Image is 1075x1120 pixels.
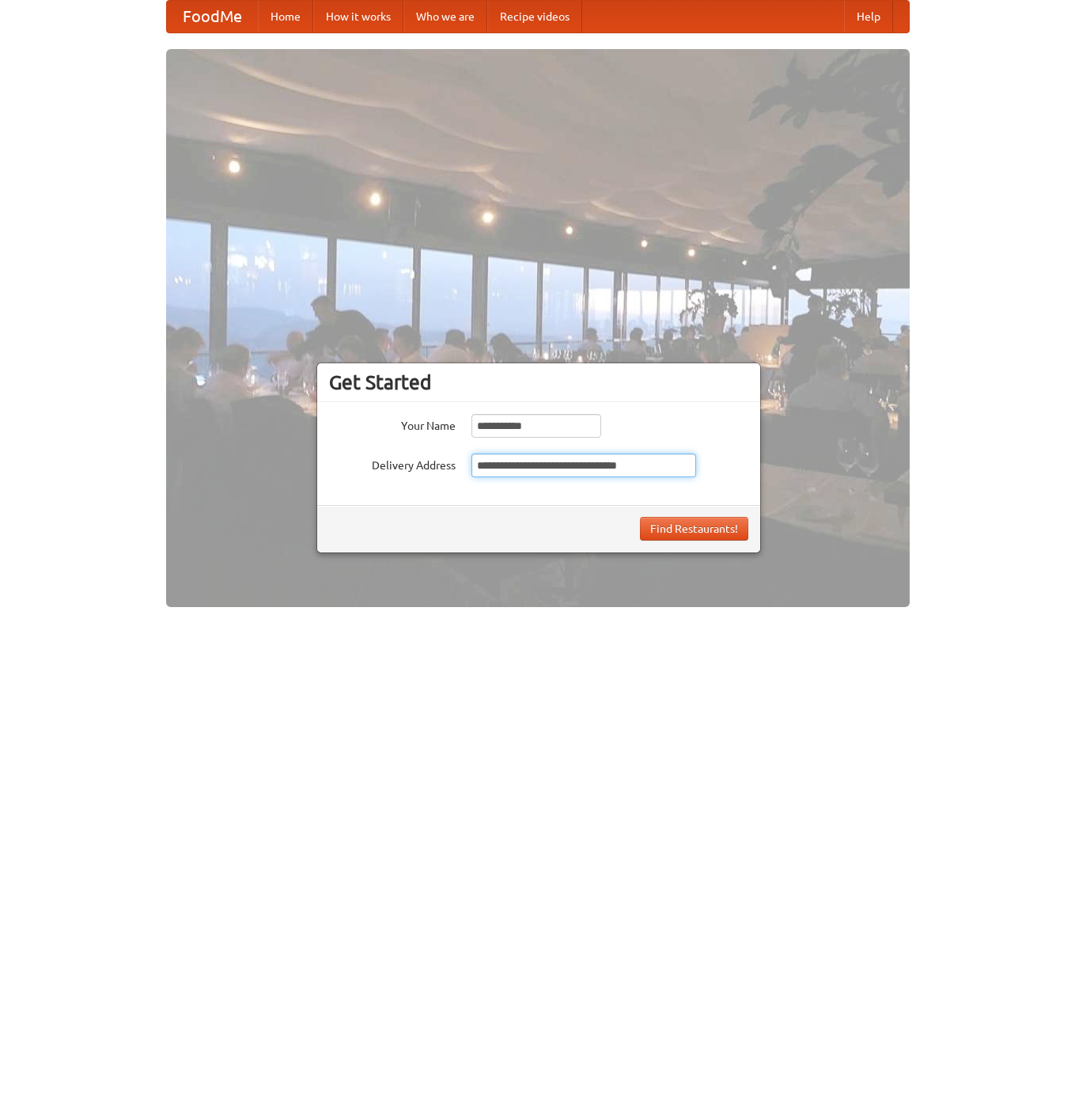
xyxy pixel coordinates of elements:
a: Help [844,1,893,32]
label: Delivery Address [329,454,456,473]
a: Who we are [403,1,487,32]
a: FoodMe [167,1,258,32]
a: How it works [313,1,403,32]
button: Find Restaurants! [640,517,748,541]
h3: Get Started [329,370,748,394]
a: Recipe videos [487,1,582,32]
a: Home [258,1,313,32]
label: Your Name [329,414,456,434]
